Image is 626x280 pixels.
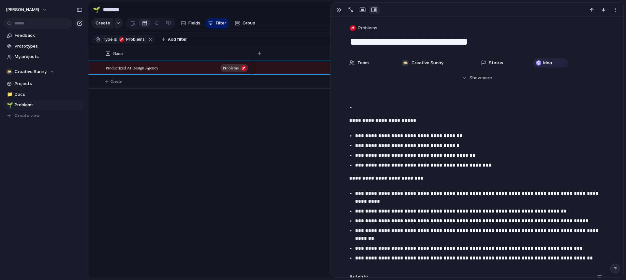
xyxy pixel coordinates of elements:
button: Filter [205,18,229,28]
span: is [114,37,117,42]
span: Fields [188,20,200,26]
button: Showmore [349,72,605,84]
button: is [112,36,118,43]
button: Problems [220,64,248,72]
span: Feedback [15,32,82,39]
button: Add filter [158,35,191,44]
span: My projects [15,53,82,60]
div: 🌤️ [402,60,409,66]
span: Problems [358,25,377,31]
span: Create view [15,112,40,119]
span: Creative Sunny [15,68,47,75]
span: Creative Sunny [411,60,443,66]
button: Group [231,18,259,28]
button: 🌱 [91,5,102,15]
div: 📁 [7,91,11,98]
a: Projects [3,79,85,89]
a: Prototypes [3,41,85,51]
span: Name [113,50,123,57]
span: Add filter [168,37,187,42]
div: 🌱 [93,5,100,14]
button: [PERSON_NAME] [3,5,51,15]
a: Feedback [3,31,85,40]
button: 🌱 [6,102,12,108]
button: Fields [178,18,203,28]
button: 📁 [6,91,12,98]
span: Prototypes [15,43,82,50]
button: Problems [349,23,379,33]
button: 🌤️Creative Sunny [3,67,85,77]
button: Create view [3,111,85,121]
span: more [482,75,492,81]
span: Show [469,75,481,81]
span: Projects [15,81,82,87]
span: Team [357,60,369,66]
span: Type [103,37,112,42]
span: Problems [124,37,145,42]
span: Status [489,60,503,66]
span: Create [96,20,110,26]
span: Idea [543,60,552,66]
a: My projects [3,52,85,62]
button: Problems [118,36,146,43]
a: 🌱Problems [3,100,85,110]
div: 🌤️ [6,68,12,75]
span: Productized AI Design Agency [106,64,158,71]
span: [PERSON_NAME] [6,7,39,13]
button: Create [92,18,113,28]
span: Filter [216,20,226,26]
span: Create [111,78,122,85]
span: Problems [223,64,239,73]
span: Docs [15,91,82,98]
div: 🌱 [7,101,11,109]
span: Problems [15,102,82,108]
span: Group [243,20,255,26]
a: 📁Docs [3,90,85,99]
